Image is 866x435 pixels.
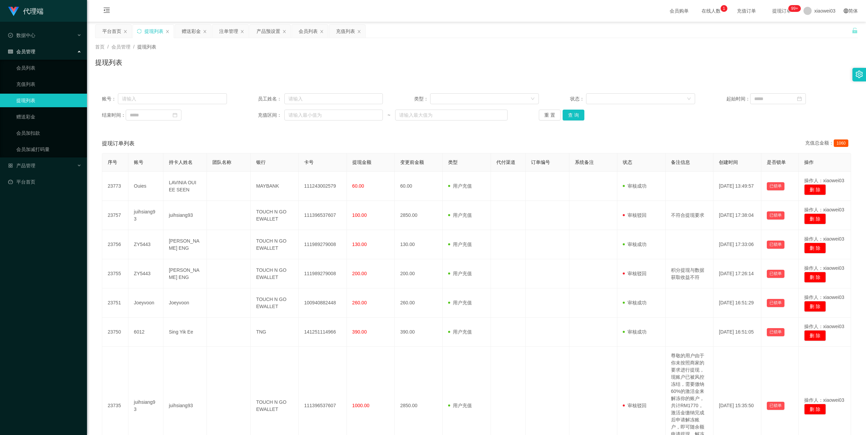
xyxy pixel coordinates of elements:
a: 提现列表 [16,94,82,107]
span: / [133,44,135,50]
span: 代付渠道 [496,159,515,165]
td: 200.00 [395,259,443,288]
button: 已锁单 [767,211,784,220]
i: 图标: table [8,49,13,54]
td: [DATE] 17:33:06 [713,230,761,259]
a: 赠送彩金 [16,110,82,124]
div: 赠送彩金 [182,25,201,38]
td: [PERSON_NAME] ENG [163,230,207,259]
span: 操作人：xiaowei03 [804,397,844,403]
span: 会员管理 [111,44,130,50]
h1: 提现列表 [95,57,122,68]
span: 操作 [804,159,814,165]
i: 图标: sync [137,29,142,34]
a: 充值列表 [16,77,82,91]
a: 会员加减打码量 [16,143,82,156]
td: Ouies [128,172,163,201]
i: 图标: calendar [173,113,177,117]
div: 充值总金额： [805,139,851,148]
button: 已锁单 [767,328,784,336]
span: 在线人数 [698,8,724,13]
td: 111243002579 [299,172,347,201]
span: 用户充值 [448,329,472,335]
input: 请输入 [284,93,383,104]
span: 100.00 [352,212,367,218]
button: 已锁单 [767,241,784,249]
span: 操作人：xiaowei03 [804,265,844,271]
span: 用户充值 [448,242,472,247]
span: 操作人：xiaowei03 [804,207,844,212]
td: 390.00 [395,318,443,347]
td: Joeyvoon [163,288,207,318]
span: 1000.00 [352,403,370,408]
span: 提现金额 [352,159,371,165]
button: 删 除 [804,272,826,283]
span: 订单编号 [531,159,550,165]
div: 会员列表 [299,25,318,38]
td: [PERSON_NAME] ENG [163,259,207,288]
span: 状态 [623,159,632,165]
td: 111989279008 [299,259,347,288]
span: 审核成功 [623,329,647,335]
td: 积分提现与数据获取收益不符 [666,259,713,288]
span: 1060 [834,139,848,147]
td: 60.00 [395,172,443,201]
span: 账号： [102,95,118,102]
td: ZY5443 [128,230,163,259]
button: 删 除 [804,330,826,341]
button: 查 询 [563,110,584,120]
span: 操作人：xiaowei03 [804,324,844,329]
td: 141251114966 [299,318,347,347]
span: 审核驳回 [623,271,647,276]
div: 产品预设置 [257,25,280,38]
td: [DATE] 17:38:04 [713,201,761,230]
td: 6012 [128,318,163,347]
span: 首页 [95,44,105,50]
span: 提现订单 [769,8,795,13]
span: 充值区间： [258,112,284,119]
span: 390.00 [352,329,367,335]
i: 图标: close [240,30,244,34]
span: 员工姓名： [258,95,284,102]
input: 请输入最小值为 [284,110,383,120]
input: 请输入最大值为 [395,110,508,120]
input: 请输入 [118,93,227,104]
td: MAYBANK [251,172,299,201]
td: 111396537607 [299,201,347,230]
span: 系统备注 [575,159,594,165]
i: 图标: global [844,8,848,13]
td: 23750 [102,318,128,347]
td: 111989279008 [299,230,347,259]
h1: 代理端 [23,0,43,22]
div: 提现列表 [144,25,163,38]
td: TOUCH N GO EWALLET [251,201,299,230]
button: 已锁单 [767,270,784,278]
i: 图标: close [282,30,286,34]
span: 审核成功 [623,300,647,305]
div: 平台首页 [102,25,121,38]
td: 260.00 [395,288,443,318]
span: 状态： [570,95,586,102]
i: 图标: appstore-o [8,163,13,168]
td: TOUCH N GO EWALLET [251,230,299,259]
td: [DATE] 16:51:29 [713,288,761,318]
td: 23773 [102,172,128,201]
td: ZY5443 [128,259,163,288]
span: 数据中心 [8,33,35,38]
i: 图标: close [123,30,127,34]
span: 是否锁单 [767,159,786,165]
sup: 1 [721,5,727,12]
span: 产品管理 [8,163,35,168]
span: 200.00 [352,271,367,276]
button: 删 除 [804,213,826,224]
span: 结束时间： [102,112,126,119]
span: 用户充值 [448,212,472,218]
td: 23751 [102,288,128,318]
td: 23757 [102,201,128,230]
span: 团队名称 [212,159,231,165]
button: 已锁单 [767,402,784,410]
td: TNG [251,318,299,347]
i: 图标: calendar [797,96,802,101]
td: TOUCH N GO EWALLET [251,259,299,288]
span: ~ [383,112,395,119]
